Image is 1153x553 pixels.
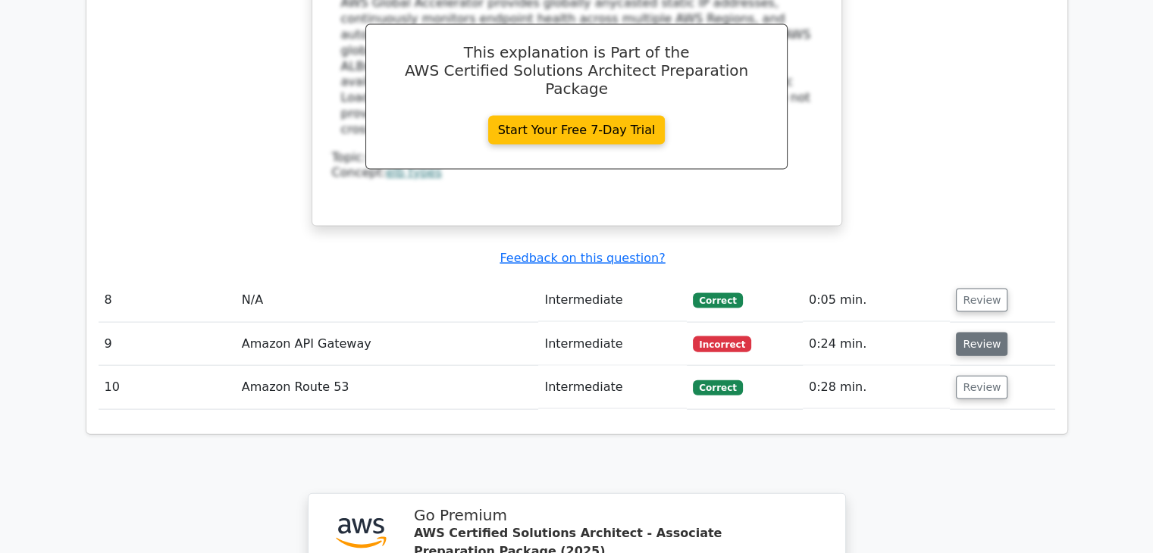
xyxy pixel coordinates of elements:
[693,380,742,395] span: Correct
[693,293,742,308] span: Correct
[956,289,1007,312] button: Review
[538,366,687,409] td: Intermediate
[500,251,665,265] a: Feedback on this question?
[538,323,687,366] td: Intermediate
[236,323,539,366] td: Amazon API Gateway
[803,323,951,366] td: 0:24 min.
[693,336,751,351] span: Incorrect
[956,333,1007,356] button: Review
[488,116,666,145] a: Start Your Free 7-Day Trial
[99,279,236,322] td: 8
[236,366,539,409] td: Amazon Route 53
[99,366,236,409] td: 10
[803,366,951,409] td: 0:28 min.
[803,279,951,322] td: 0:05 min.
[956,376,1007,399] button: Review
[332,165,822,181] div: Concept:
[99,323,236,366] td: 9
[386,165,442,180] a: elb types
[236,279,539,322] td: N/A
[538,279,687,322] td: Intermediate
[332,150,822,166] div: Topic:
